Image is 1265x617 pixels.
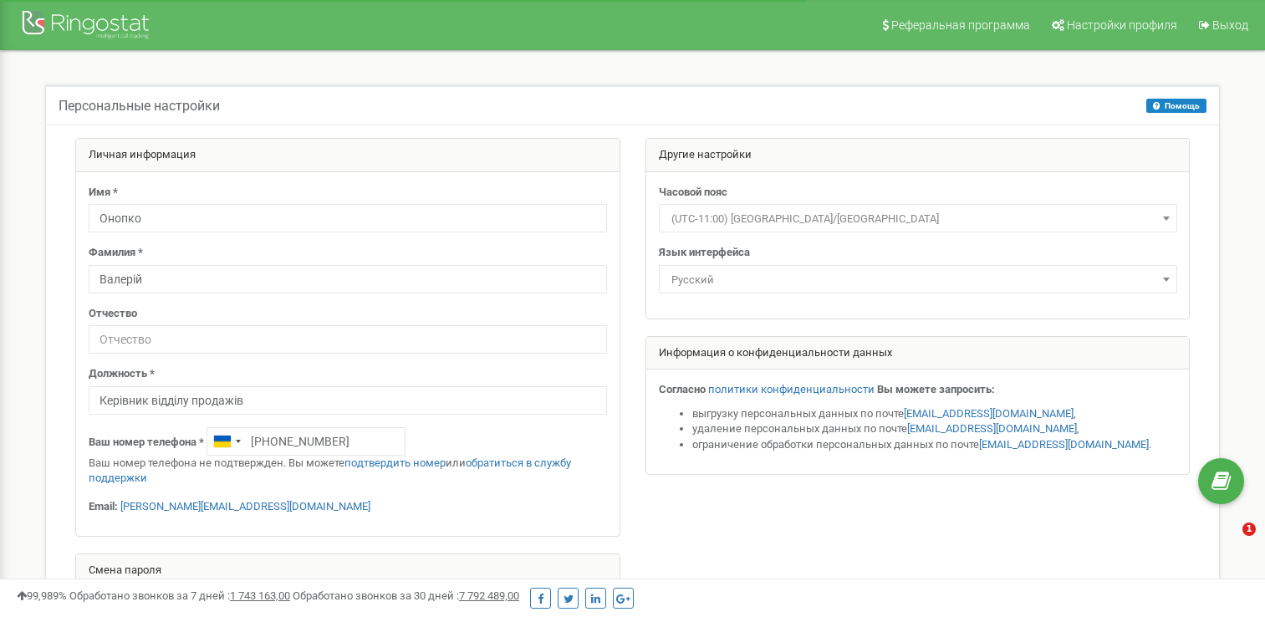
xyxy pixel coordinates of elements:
input: Фамилия [89,265,607,293]
h5: Персональные настройки [59,99,220,114]
label: Имя * [89,185,118,201]
a: политики конфиденциальности [708,383,875,395]
input: Должность [89,386,607,415]
a: [EMAIL_ADDRESS][DOMAIN_NAME] [907,422,1077,435]
span: Русский [665,268,1171,292]
a: [EMAIL_ADDRESS][DOMAIN_NAME] [904,407,1074,420]
u: 1 743 163,00 [230,589,290,602]
a: [EMAIL_ADDRESS][DOMAIN_NAME] [979,438,1149,451]
strong: Email: [89,500,118,512]
a: [PERSON_NAME][EMAIL_ADDRESS][DOMAIN_NAME] [120,500,370,512]
span: Обработано звонков за 7 дней : [69,589,290,602]
span: Выход [1212,18,1248,32]
span: Настройки профиля [1067,18,1177,32]
u: 7 792 489,00 [459,589,519,602]
p: Ваш номер телефона не подтвержден. Вы можете или [89,456,607,487]
li: удаление персональных данных по почте , [692,421,1177,437]
label: Язык интерфейса [659,245,750,261]
input: Отчество [89,325,607,354]
label: Ваш номер телефона * [89,435,204,451]
span: (UTC-11:00) Pacific/Midway [659,204,1177,232]
a: подтвердить номер [344,456,446,469]
div: Другие настройки [646,139,1190,172]
span: 99,989% [17,589,67,602]
div: Смена пароля [76,554,620,588]
span: Реферальная программа [891,18,1030,32]
iframe: Intercom live chat [1208,523,1248,563]
span: (UTC-11:00) Pacific/Midway [665,207,1171,231]
span: 1 [1242,523,1256,536]
div: Telephone country code [207,428,246,455]
div: Информация о конфиденциальности данных [646,337,1190,370]
label: Отчество [89,306,137,322]
li: выгрузку персональных данных по почте , [692,406,1177,422]
button: Помощь [1146,99,1206,113]
span: Русский [659,265,1177,293]
label: Часовой пояс [659,185,727,201]
strong: Вы можете запросить: [877,383,995,395]
div: Личная информация [76,139,620,172]
label: Должность * [89,366,155,382]
input: Имя [89,204,607,232]
li: ограничение обработки персональных данных по почте . [692,437,1177,453]
span: Обработано звонков за 30 дней : [293,589,519,602]
label: Фамилия * [89,245,143,261]
input: +1-800-555-55-55 [207,427,406,456]
strong: Согласно [659,383,706,395]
